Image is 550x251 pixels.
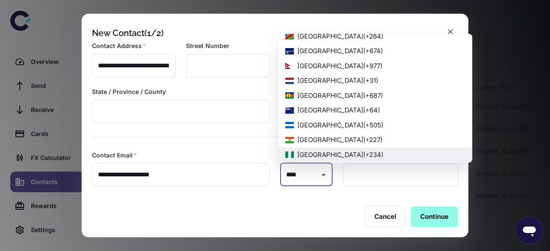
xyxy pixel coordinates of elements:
li: [GEOGRAPHIC_DATA] ( +687 ) [278,88,472,103]
li: [GEOGRAPHIC_DATA] ( +674 ) [278,44,472,59]
label: Contact Address [92,42,146,50]
label: State / Province / County [92,88,166,96]
button: Cancel [365,206,406,227]
iframe: Button to launch messaging window [516,217,543,244]
label: Contact Email [92,151,137,160]
li: [GEOGRAPHIC_DATA] ( +234 ) [278,148,472,163]
button: Close [318,169,330,181]
li: [GEOGRAPHIC_DATA] ( +977 ) [278,59,472,74]
label: Street Number [186,42,229,50]
li: [GEOGRAPHIC_DATA] ( +264 ) [278,29,472,44]
li: [GEOGRAPHIC_DATA] ( +505 ) [278,118,472,133]
button: Continue [411,206,458,227]
li: [GEOGRAPHIC_DATA] ( +31 ) [278,73,472,88]
li: [GEOGRAPHIC_DATA] ( +64 ) [278,103,472,118]
li: [GEOGRAPHIC_DATA] ( +227 ) [278,133,472,148]
div: New Contact (1/2) [92,28,164,38]
li: Niue ( +683 ) [278,162,472,177]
